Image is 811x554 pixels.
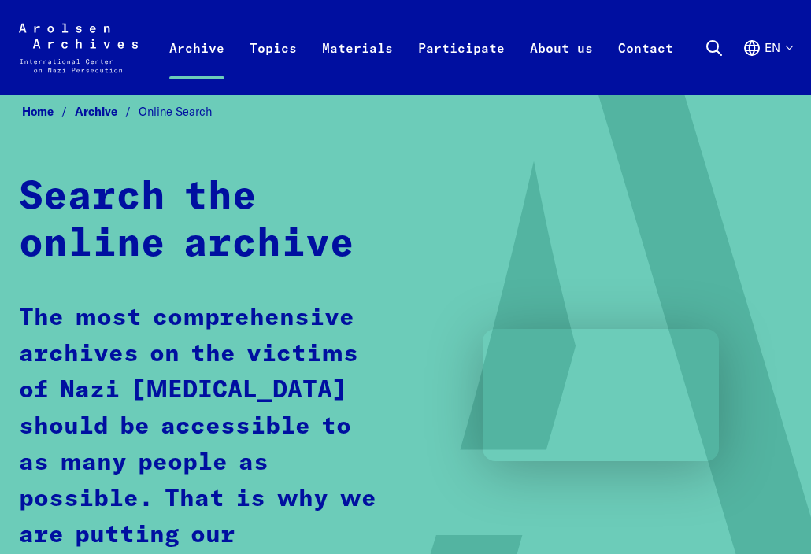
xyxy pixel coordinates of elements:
nav: Breadcrumb [19,100,792,124]
a: Participate [405,32,517,95]
a: Archive [157,32,237,95]
a: Archive [75,104,139,119]
nav: Primary [157,17,686,79]
a: Materials [309,32,405,95]
span: Online Search [139,104,212,119]
a: About us [517,32,605,95]
strong: Search the online archive [19,178,354,264]
a: Topics [237,32,309,95]
button: English, language selection [742,39,792,90]
a: Home [22,104,75,119]
a: Contact [605,32,686,95]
